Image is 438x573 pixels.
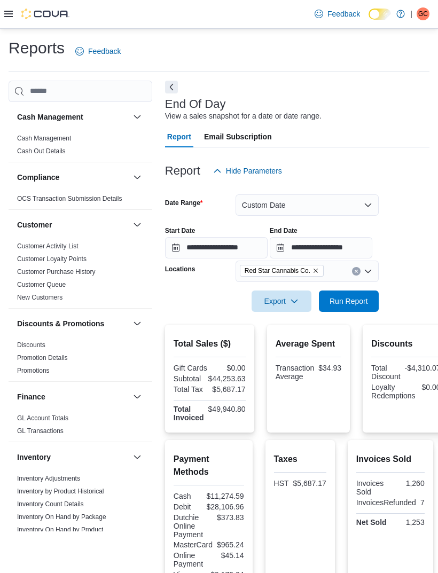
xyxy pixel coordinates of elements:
div: $49,940.80 [208,405,246,413]
button: Clear input [352,267,361,276]
button: Inventory [17,452,129,462]
div: $5,687.17 [212,385,245,394]
a: Inventory On Hand by Package [17,513,106,521]
h3: End Of Day [165,98,226,111]
a: Customer Queue [17,281,66,288]
h3: Inventory [17,452,51,462]
span: Feedback [327,9,360,19]
button: Custom Date [236,194,379,216]
div: Gianfranco Catalano [417,7,429,20]
a: GL Transactions [17,427,64,435]
div: Cash Management [9,132,152,162]
div: Subtotal [174,374,204,383]
a: New Customers [17,294,62,301]
div: Total Discount [371,364,400,381]
label: Locations [165,265,195,273]
div: $373.83 [211,513,244,522]
div: $28,106.96 [206,503,244,511]
a: Promotion Details [17,354,68,362]
div: Loyalty Redemptions [371,383,416,400]
button: Finance [17,391,129,402]
label: End Date [270,226,298,235]
h3: Customer [17,219,52,230]
div: View a sales snapshot for a date or date range. [165,111,322,122]
a: Discounts [17,341,45,349]
label: Start Date [165,226,195,235]
h2: Average Spent [276,337,341,350]
button: Run Report [319,291,379,312]
p: | [410,7,412,20]
strong: Total Invoiced [174,405,204,422]
div: Total Tax [174,385,207,394]
a: Customer Activity List [17,242,79,250]
input: Press the down key to open a popover containing a calendar. [270,237,372,258]
button: Inventory [131,451,144,464]
a: Feedback [310,3,364,25]
span: Hide Parameters [226,166,282,176]
button: Next [165,81,178,93]
h2: Taxes [274,453,326,466]
button: Open list of options [364,267,372,276]
h3: Discounts & Promotions [17,318,104,329]
label: Date Range [165,199,203,207]
div: $11,274.59 [206,492,244,500]
span: Email Subscription [204,126,272,147]
h3: Report [165,164,200,177]
a: OCS Transaction Submission Details [17,195,122,202]
input: Press the down key to open a popover containing a calendar. [165,237,268,258]
a: GL Account Totals [17,414,68,422]
button: Remove Red Star Cannabis Co. from selection in this group [312,268,319,274]
h2: Total Sales ($) [174,337,246,350]
div: Debit [174,503,202,511]
div: 7 [420,498,425,507]
a: Feedback [71,41,125,62]
div: Discounts & Promotions [9,339,152,381]
a: Cash Out Details [17,147,66,155]
button: Finance [131,390,144,403]
h3: Finance [17,391,45,402]
div: HST [274,479,289,488]
div: Finance [9,412,152,442]
strong: Net Sold [356,518,387,527]
div: Gift Cards [174,364,207,372]
span: Red Star Cannabis Co. [240,265,324,277]
button: Discounts & Promotions [17,318,129,329]
h1: Reports [9,37,65,59]
h3: Compliance [17,172,59,183]
span: Run Report [330,296,368,307]
a: Promotions [17,367,50,374]
button: Discounts & Promotions [131,317,144,330]
button: Compliance [131,171,144,184]
button: Customer [131,218,144,231]
div: $0.00 [212,364,245,372]
div: $34.93 [318,364,341,372]
div: Compliance [9,192,152,209]
button: Cash Management [17,112,129,122]
button: Export [252,291,311,312]
div: $45.14 [211,551,244,560]
a: Customer Loyalty Points [17,255,87,263]
button: Compliance [17,172,129,183]
div: Transaction Average [276,364,315,381]
div: MasterCard [174,540,213,549]
button: Customer [17,219,129,230]
span: Feedback [88,46,121,57]
div: Invoices Sold [356,479,388,496]
div: Customer [9,240,152,308]
button: Hide Parameters [209,160,286,182]
span: Export [258,291,305,312]
input: Dark Mode [369,9,391,20]
a: Customer Purchase History [17,268,96,276]
h2: Payment Methods [174,453,244,478]
div: Online Payment [174,551,207,568]
a: Inventory Adjustments [17,475,80,482]
button: Cash Management [131,111,144,123]
div: 1,253 [393,518,425,527]
span: GC [418,7,428,20]
a: Inventory Count Details [17,500,84,508]
span: Report [167,126,191,147]
h3: Cash Management [17,112,83,122]
div: Dutchie Online Payment [174,513,207,539]
img: Cova [21,9,69,19]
